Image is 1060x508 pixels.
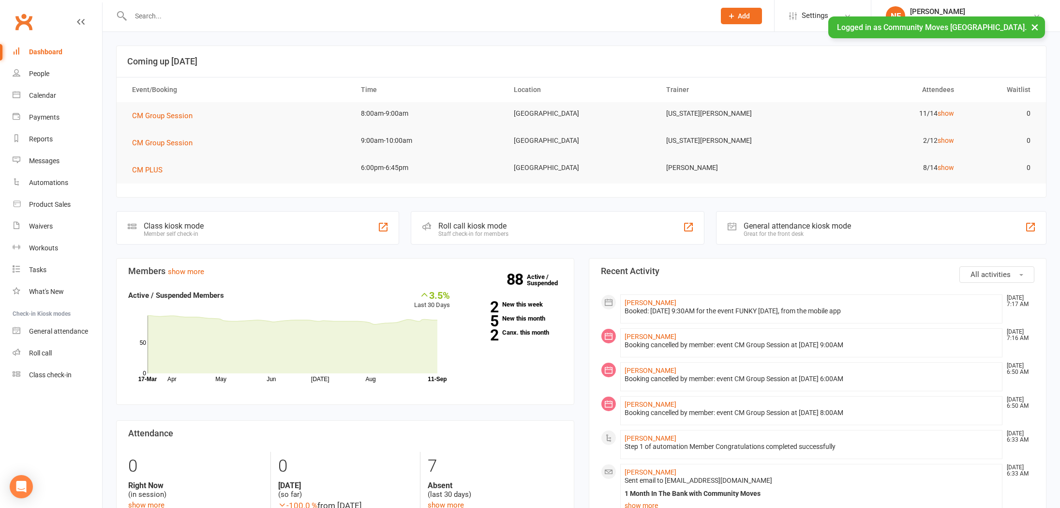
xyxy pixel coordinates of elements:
div: Community Moves [GEOGRAPHIC_DATA] [910,16,1033,25]
a: What's New [13,281,102,303]
span: Settings [802,5,828,27]
a: Messages [13,150,102,172]
a: General attendance kiosk mode [13,321,102,342]
time: [DATE] 6:50 AM [1002,397,1034,409]
td: [GEOGRAPHIC_DATA] [505,156,657,179]
div: Booking cancelled by member: event CM Group Session at [DATE] 6:00AM [625,375,999,383]
div: Booking cancelled by member: event CM Group Session at [DATE] 9:00AM [625,341,999,349]
h3: Members [128,266,562,276]
div: Booked: [DATE] 9:30AM for the event FUNKY [DATE], from the mobile app [625,307,999,315]
h3: Recent Activity [601,266,1035,276]
strong: 2 [464,300,498,314]
a: Payments [13,107,102,128]
div: Automations [29,179,68,186]
h3: Coming up [DATE] [127,57,1035,66]
div: Roll call kiosk mode [438,221,508,231]
div: 3.5% [414,290,450,300]
td: 9:00am-10:00am [352,129,505,152]
span: Sent email to [EMAIL_ADDRESS][DOMAIN_NAME] [625,477,772,484]
strong: Active / Suspended Members [128,291,224,300]
time: [DATE] 7:16 AM [1002,329,1034,341]
div: Calendar [29,92,56,99]
span: CM PLUS [132,166,163,174]
a: [PERSON_NAME] [625,434,676,442]
div: (in session) [128,481,263,499]
a: Waivers [13,216,102,237]
td: [GEOGRAPHIC_DATA] [505,129,657,152]
input: Search... [128,9,708,23]
div: Last 30 Days [414,290,450,310]
div: Member self check-in [144,231,204,237]
a: Product Sales [13,194,102,216]
div: 0 [128,452,263,481]
div: Staff check-in for members [438,231,508,237]
button: CM Group Session [132,137,199,149]
td: [US_STATE][PERSON_NAME] [657,102,810,125]
a: Class kiosk mode [13,364,102,386]
div: Messages [29,157,60,165]
strong: 5 [464,314,498,328]
a: [PERSON_NAME] [625,367,676,374]
div: Product Sales [29,200,71,208]
strong: Absent [428,481,562,490]
a: Reports [13,128,102,150]
span: Logged in as Community Moves [GEOGRAPHIC_DATA]. [837,23,1027,32]
div: Reports [29,135,53,143]
a: 5New this month [464,315,562,322]
button: × [1026,16,1044,37]
strong: 88 [507,272,527,287]
strong: Right Now [128,481,263,490]
th: Waitlist [963,77,1039,102]
div: Roll call [29,349,52,357]
div: What's New [29,288,64,295]
span: Add [738,12,750,20]
td: [GEOGRAPHIC_DATA] [505,102,657,125]
a: Roll call [13,342,102,364]
div: Waivers [29,222,53,230]
td: [US_STATE][PERSON_NAME] [657,129,810,152]
a: 2Canx. this month [464,329,562,336]
button: All activities [959,266,1034,283]
td: 0 [963,102,1039,125]
a: [PERSON_NAME] [625,333,676,340]
a: show [938,164,954,171]
td: 8/14 [810,156,963,179]
a: show [938,109,954,117]
td: 2/12 [810,129,963,152]
td: 8:00am-9:00am [352,102,505,125]
strong: 2 [464,328,498,342]
td: 6:00pm-6:45pm [352,156,505,179]
div: Dashboard [29,48,62,56]
strong: [DATE] [278,481,413,490]
div: 0 [278,452,413,481]
td: 0 [963,156,1039,179]
button: CM Group Session [132,110,199,122]
a: People [13,63,102,85]
th: Event/Booking [123,77,352,102]
a: Workouts [13,237,102,259]
div: Workouts [29,244,58,252]
a: [PERSON_NAME] [625,468,676,476]
a: show [938,137,954,144]
time: [DATE] 6:33 AM [1002,464,1034,477]
span: CM Group Session [132,111,193,120]
div: (so far) [278,481,413,499]
div: General attendance kiosk mode [744,221,851,231]
a: show more [168,267,204,276]
a: 88Active / Suspended [527,266,569,293]
div: NF [886,6,905,26]
time: [DATE] 7:17 AM [1002,295,1034,308]
td: 11/14 [810,102,963,125]
div: General attendance [29,327,88,335]
div: Great for the front desk [744,231,851,237]
button: Add [721,8,762,24]
a: Automations [13,172,102,194]
div: Step 1 of automation Member Congratulations completed successfully [625,443,999,451]
th: Trainer [657,77,810,102]
a: Clubworx [12,10,36,34]
th: Attendees [810,77,963,102]
button: CM PLUS [132,164,169,176]
div: [PERSON_NAME] [910,7,1033,16]
a: 2New this week [464,301,562,308]
h3: Attendance [128,429,562,438]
